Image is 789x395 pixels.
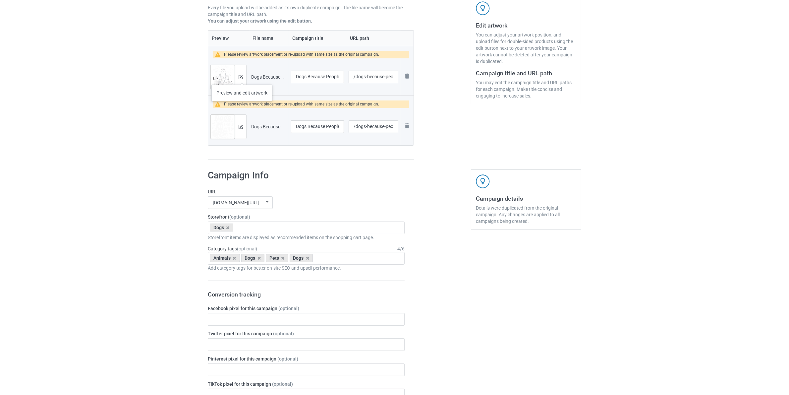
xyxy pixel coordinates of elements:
h1: Campaign Info [208,169,405,181]
th: File name [249,31,289,46]
img: warning [215,52,224,57]
th: URL path [346,31,401,46]
div: Details were duplicated from the original campaign. Any changes are applied to all campaigns bein... [476,205,576,225]
h3: Conversion tracking [208,291,405,298]
img: svg+xml;base64,PD94bWwgdmVyc2lvbj0iMS4wIiBlbmNvZGluZz0iVVRGLTgiPz4KPHN2ZyB3aWR0aD0iNDJweCIgaGVpZ2... [476,1,490,15]
label: Storefront [208,214,405,220]
div: Animals [210,254,240,262]
div: Please review artwork placement or re-upload with same size as the original campaign. [224,100,379,108]
label: Facebook pixel for this campaign [208,305,405,312]
span: (optional) [277,356,298,362]
div: 4 / 6 [397,245,405,252]
div: Dogs [241,254,265,262]
h3: Campaign title and URL path [476,69,576,77]
div: Dogs [290,254,313,262]
h3: Campaign details [476,195,576,202]
label: Twitter pixel for this campaign [208,330,405,337]
label: URL [208,188,405,195]
div: Storefront items are displayed as recommended items on the shopping cart page. [208,234,405,241]
img: original.png [211,65,235,94]
span: (optional) [237,246,257,251]
img: svg+xml;base64,PD94bWwgdmVyc2lvbj0iMS4wIiBlbmNvZGluZz0iVVRGLTgiPz4KPHN2ZyB3aWR0aD0iMTRweCIgaGVpZ2... [239,125,243,129]
div: Pets [266,254,288,262]
img: svg+xml;base64,PD94bWwgdmVyc2lvbj0iMS4wIiBlbmNvZGluZz0iVVRGLTgiPz4KPHN2ZyB3aWR0aD0iMjhweCIgaGVpZ2... [403,72,411,80]
b: You can adjust your artwork using the edit button. [208,18,312,24]
img: warning [215,102,224,107]
p: Every file you upload will be added as its own duplicate campaign. The file name will become the ... [208,4,414,18]
label: Category tags [208,245,257,252]
span: (optional) [273,331,294,336]
label: Pinterest pixel for this campaign [208,356,405,362]
div: [DOMAIN_NAME][URL] [213,200,259,205]
div: Dogs Because People Are Creepy [DATE] Scary Ghost.png [251,123,286,130]
div: Preview and edit artwork [211,85,272,101]
img: svg+xml;base64,PD94bWwgdmVyc2lvbj0iMS4wIiBlbmNvZGluZz0iVVRGLTgiPz4KPHN2ZyB3aWR0aD0iNDJweCIgaGVpZ2... [476,174,490,188]
span: (optional) [272,381,293,387]
img: svg+xml;base64,PD94bWwgdmVyc2lvbj0iMS4wIiBlbmNvZGluZz0iVVRGLTgiPz4KPHN2ZyB3aWR0aD0iMjhweCIgaGVpZ2... [403,122,411,130]
div: You can adjust your artwork position, and upload files for double-sided products using the edit b... [476,32,576,65]
div: You may edit the campaign title and URL paths for each campaign. Make title concise and engaging ... [476,79,576,99]
div: Add category tags for better on-site SEO and upsell performance. [208,265,405,271]
span: (optional) [229,214,250,220]
th: Campaign title [289,31,346,46]
img: svg+xml;base64,PD94bWwgdmVyc2lvbj0iMS4wIiBlbmNvZGluZz0iVVRGLTgiPz4KPHN2ZyB3aWR0aD0iMTRweCIgaGVpZ2... [239,75,243,79]
div: Dogs [210,224,233,231]
th: Preview [208,31,249,46]
h3: Edit artwork [476,22,576,29]
span: (optional) [278,306,299,311]
div: Dogs Because People Are Creepy [DATE] Scary Ghost TShirt.png [251,74,286,80]
label: TikTok pixel for this campaign [208,381,405,387]
div: Please review artwork placement or re-upload with same size as the original campaign. [224,51,379,58]
img: original.png [211,115,235,143]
